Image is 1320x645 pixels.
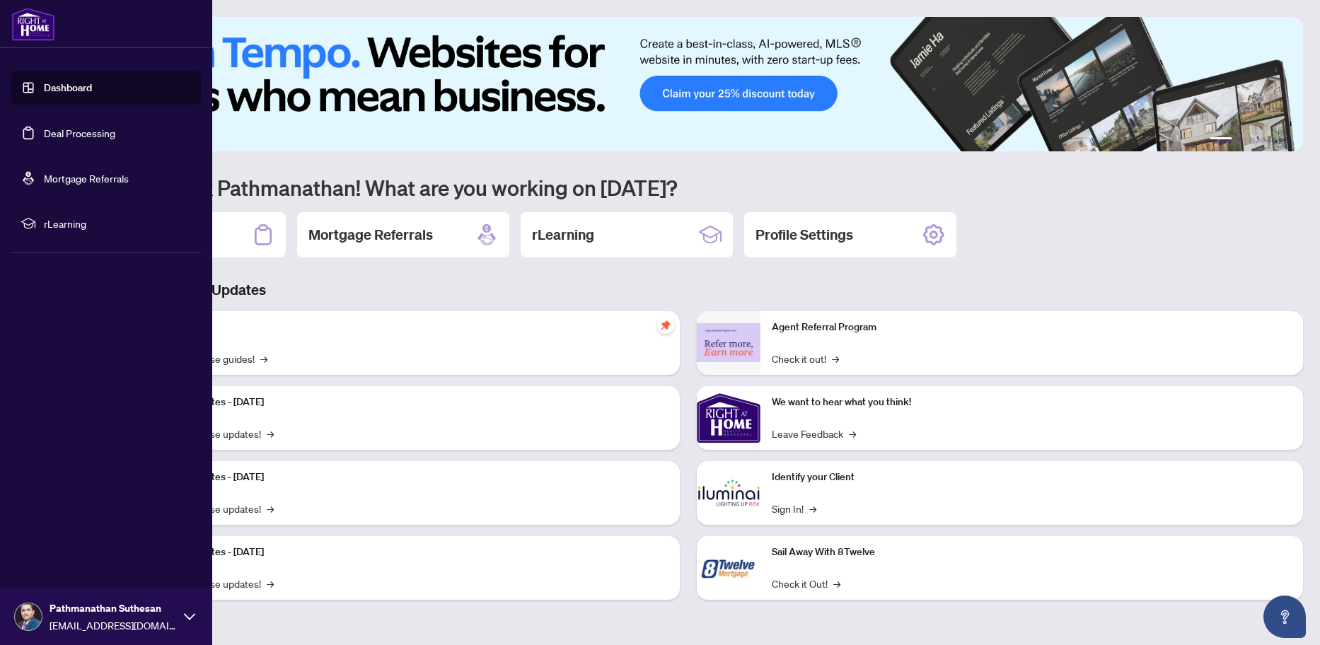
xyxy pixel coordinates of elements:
a: Leave Feedback→ [772,426,856,441]
p: Platform Updates - [DATE] [149,395,668,410]
img: Profile Icon [15,603,42,630]
h1: Welcome back Pathmanathan! What are you working on [DATE]? [74,174,1303,201]
button: 3 [1249,137,1255,143]
span: → [849,426,856,441]
img: Sail Away With 8Twelve [697,536,760,600]
a: Check it out!→ [772,351,839,366]
button: 5 [1272,137,1278,143]
a: Sign In!→ [772,501,816,516]
p: Sail Away With 8Twelve [772,545,1292,560]
p: We want to hear what you think! [772,395,1292,410]
h3: Brokerage & Industry Updates [74,280,1303,300]
button: 6 [1283,137,1289,143]
p: Self-Help [149,320,668,335]
span: Pathmanathan Suthesan [50,600,177,616]
span: → [267,576,274,591]
p: Agent Referral Program [772,320,1292,335]
span: → [260,351,267,366]
p: Platform Updates - [DATE] [149,545,668,560]
img: We want to hear what you think! [697,386,760,450]
img: logo [11,7,55,41]
p: Identify your Client [772,470,1292,485]
span: pushpin [657,317,674,334]
img: Identify your Client [697,461,760,525]
button: 4 [1261,137,1266,143]
button: 2 [1238,137,1244,143]
span: [EMAIL_ADDRESS][DOMAIN_NAME] [50,617,177,633]
h2: rLearning [532,225,594,245]
p: Platform Updates - [DATE] [149,470,668,485]
img: Slide 0 [74,17,1303,151]
span: → [833,576,840,591]
h2: Profile Settings [755,225,853,245]
a: Deal Processing [44,127,115,139]
a: Dashboard [44,81,92,94]
a: Check it Out!→ [772,576,840,591]
button: Open asap [1263,595,1306,638]
button: 1 [1210,137,1232,143]
a: Mortgage Referrals [44,172,129,185]
span: → [832,351,839,366]
span: → [809,501,816,516]
span: → [267,426,274,441]
h2: Mortgage Referrals [308,225,433,245]
span: → [267,501,274,516]
img: Agent Referral Program [697,323,760,362]
span: rLearning [44,216,191,231]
